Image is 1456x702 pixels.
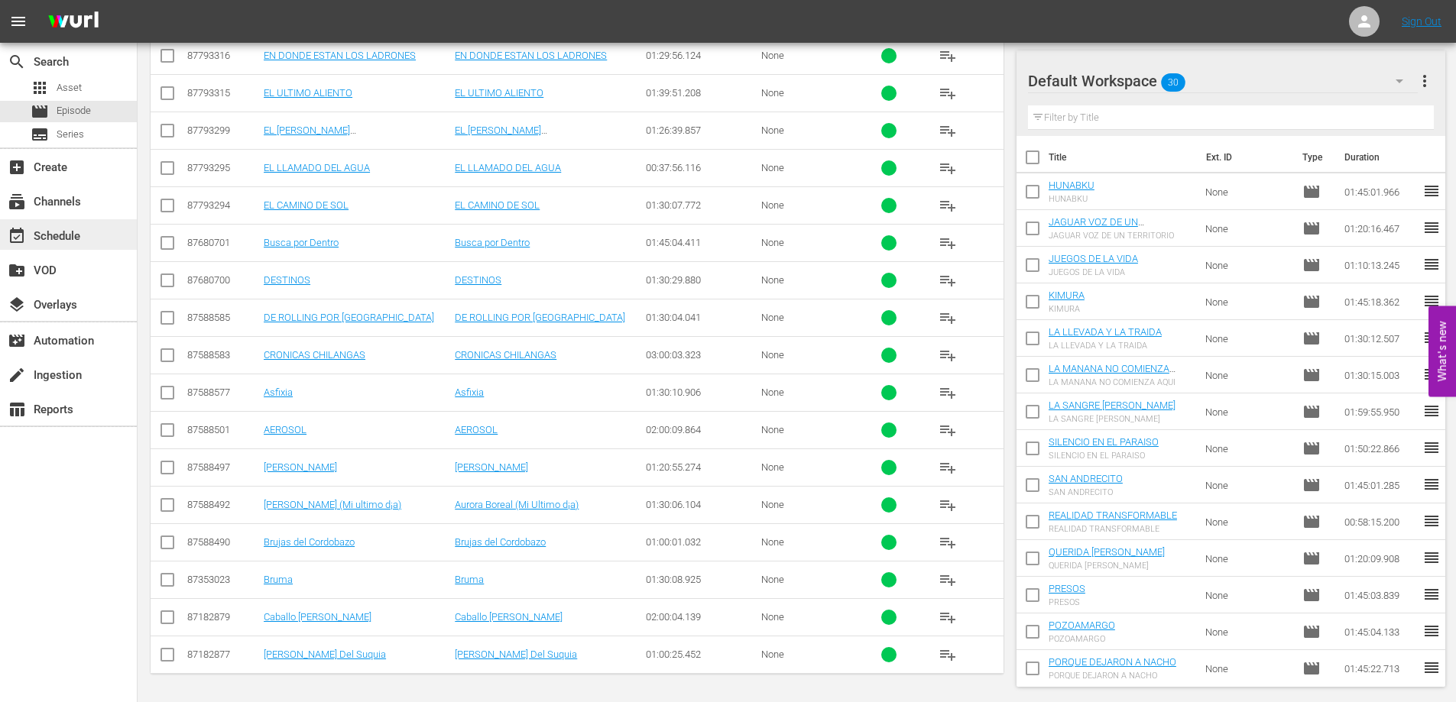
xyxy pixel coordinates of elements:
a: LA MANANA NO COMIENZA AQUI [1049,363,1176,386]
td: 01:50:22.866 [1338,430,1422,467]
a: EL LLAMADO DEL AGUA [455,162,561,173]
span: reorder [1422,475,1441,493]
div: SILENCIO EN EL PARAISO [1049,451,1159,461]
div: REALIDAD TRANSFORMABLE [1049,524,1177,534]
div: 87793299 [187,125,259,136]
span: Episode [1302,256,1321,274]
div: 01:30:06.104 [646,499,756,510]
a: Aurora Boreal (Mi Ultimo d¡a) [455,499,579,510]
a: AEROSOL [264,424,306,435]
td: 01:59:55.950 [1338,393,1422,430]
a: EL LLAMADO DEL AGUA [264,162,370,173]
td: 01:45:04.133 [1338,613,1422,650]
span: Episode [31,102,49,121]
span: Episode [1302,549,1321,568]
div: 01:30:07.772 [646,199,756,211]
div: QUERIDA [PERSON_NAME] [1049,561,1165,571]
div: None [761,87,848,99]
td: 01:45:01.285 [1338,467,1422,503]
span: playlist_add [939,533,957,552]
a: [PERSON_NAME] (Mi ultimo d¡a) [264,499,401,510]
th: Type [1293,136,1335,179]
div: PORQUE DEJARON A NACHO [1049,671,1176,681]
td: None [1199,467,1297,503]
span: reorder [1422,548,1441,567]
span: playlist_add [939,645,957,664]
a: DESTINOS [455,274,501,286]
div: 02:00:04.139 [646,611,756,623]
a: DESTINOS [264,274,310,286]
span: Create [8,158,26,176]
td: None [1199,430,1297,467]
span: playlist_add [939,346,957,364]
div: None [761,649,848,660]
div: 02:00:09.864 [646,424,756,435]
a: EN DONDE ESTAN LOS LADRONES [264,50,416,61]
div: 87793316 [187,50,259,61]
div: 87680701 [187,237,259,248]
th: Ext. ID [1197,136,1294,179]
span: 30 [1161,66,1185,99]
div: None [761,125,848,136]
span: reorder [1422,658,1441,677]
a: PORQUE DEJARON A NACHO [1049,656,1176,668]
span: Schedule [8,227,26,245]
td: None [1199,540,1297,577]
span: reorder [1422,292,1441,310]
div: 87588583 [187,349,259,361]
div: None [761,237,848,248]
div: PRESOS [1049,597,1085,607]
span: Episode [57,103,91,118]
div: JAGUAR VOZ DE UN TERRITORIO [1049,231,1193,241]
td: None [1199,393,1297,430]
a: Brujas del Cordobazo [264,536,355,548]
a: Busca por Dentro [455,237,530,248]
div: 01:00:25.452 [646,649,756,660]
a: SILENCIO EN EL PARAISO [1049,436,1159,448]
span: Episode [1302,513,1321,531]
td: 01:45:22.713 [1338,650,1422,687]
span: reorder [1422,328,1441,347]
span: Episode [1302,623,1321,641]
span: playlist_add [939,159,957,177]
a: AEROSOL [455,424,498,435]
div: None [761,424,848,435]
td: None [1199,650,1297,687]
button: playlist_add [929,449,966,486]
div: 87793294 [187,199,259,211]
button: playlist_add [929,299,966,336]
div: 01:20:55.274 [646,461,756,473]
a: [PERSON_NAME] Del Suquia [264,649,386,660]
div: None [761,349,848,361]
td: None [1199,173,1297,210]
a: PRESOS [1049,583,1085,594]
div: 01:30:29.880 [646,274,756,286]
a: Caballo [PERSON_NAME] [264,611,371,623]
span: reorder [1422,585,1441,603]
div: 01:45:04.411 [646,237,756,248]
div: 87588497 [187,461,259,473]
div: LA LLEVADA Y LA TRAIDA [1049,341,1162,351]
a: REALIDAD TRANSFORMABLE [1049,510,1177,521]
span: Asset [31,79,49,97]
div: JUEGOS DE LA VIDA [1049,267,1138,277]
span: playlist_add [939,309,957,327]
div: LA MANANA NO COMIENZA AQUI [1049,377,1193,387]
div: 01:30:08.925 [646,574,756,585]
div: 01:00:01.032 [646,536,756,548]
img: ans4CAIJ8jUAAAAAAAAAAAAAAAAAAAAAAAAgQb4GAAAAAAAAAAAAAAAAAAAAAAAAJMjXAAAAAAAAAAAAAAAAAAAAAAAAgAT5G... [37,4,110,40]
a: EL ULTIMO ALIENTO [264,87,352,99]
button: playlist_add [929,225,966,261]
a: LA LLEVADA Y LA TRAIDA [1049,326,1162,338]
span: reorder [1422,218,1441,237]
td: None [1199,613,1297,650]
span: menu [9,12,28,31]
div: 03:00:03.323 [646,349,756,361]
div: 01:29:56.124 [646,50,756,61]
span: Automation [8,332,26,350]
div: LA SANGRE [PERSON_NAME] [1049,414,1176,424]
a: EL CAMINO DE SOL [264,199,349,211]
span: playlist_add [939,47,957,65]
a: [PERSON_NAME] [264,461,337,473]
button: playlist_add [929,412,966,448]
